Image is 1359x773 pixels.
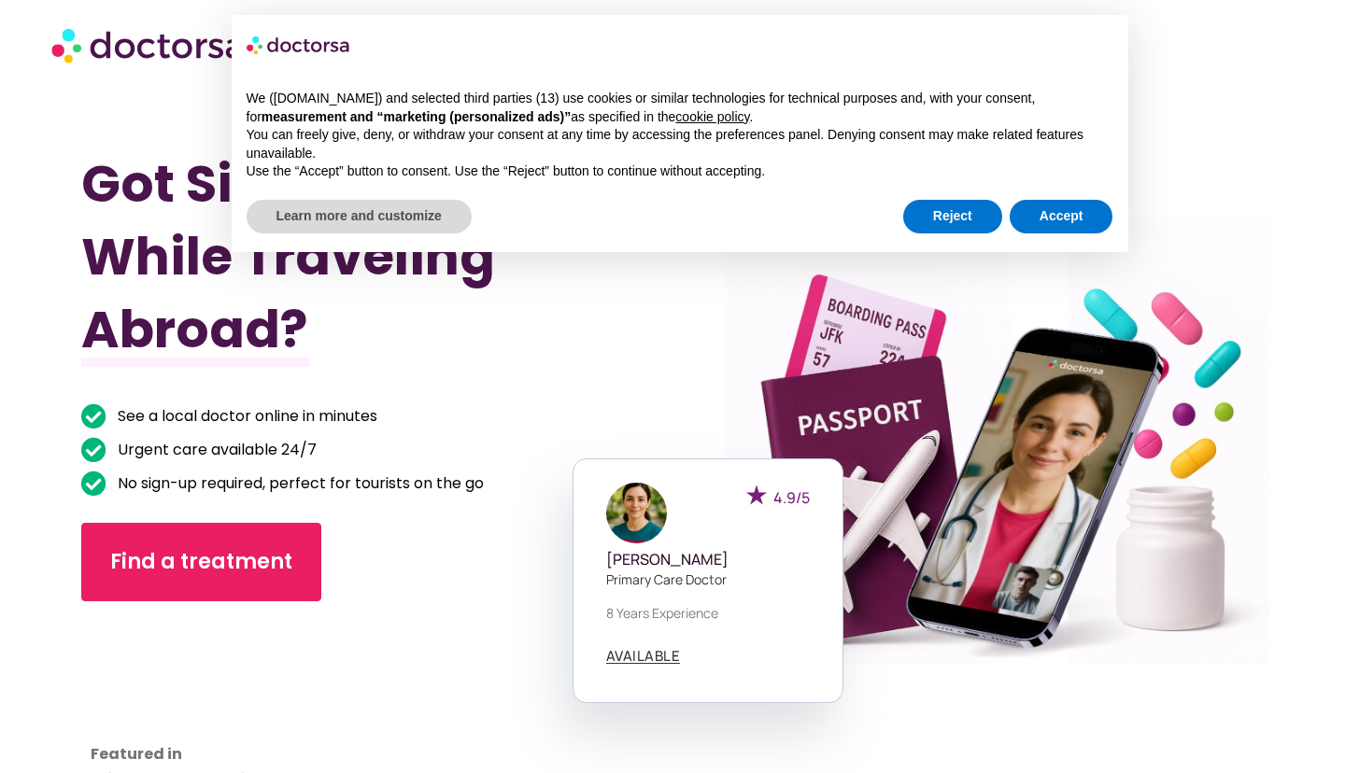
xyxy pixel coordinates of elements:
span: 4.9/5 [773,487,810,508]
p: Primary care doctor [606,569,810,589]
p: 8 years experience [606,603,810,623]
span: See a local doctor online in minutes [113,403,377,429]
button: Learn more and customize [247,200,472,233]
a: Find a treatment [81,523,321,601]
span: Find a treatment [110,547,292,577]
p: We ([DOMAIN_NAME]) and selected third parties (13) use cookies or similar technologies for techni... [247,90,1113,126]
strong: measurement and “marketing (personalized ads)” [262,109,571,124]
p: Use the “Accept” button to consent. Use the “Reject” button to continue without accepting. [247,162,1113,181]
p: You can freely give, deny, or withdraw your consent at any time by accessing the preferences pane... [247,126,1113,162]
h1: Got Sick While Traveling Abroad? [81,148,589,366]
span: No sign-up required, perfect for tourists on the go [113,471,484,497]
iframe: Customer reviews powered by Trustpilot [91,629,259,769]
a: AVAILABLE [606,649,681,664]
h5: [PERSON_NAME] [606,551,810,569]
strong: Featured in [91,743,182,765]
button: Accept [1010,200,1113,233]
span: Urgent care available 24/7 [113,437,317,463]
img: logo [247,30,351,60]
button: Reject [903,200,1002,233]
span: AVAILABLE [606,649,681,663]
a: cookie policy [675,109,749,124]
